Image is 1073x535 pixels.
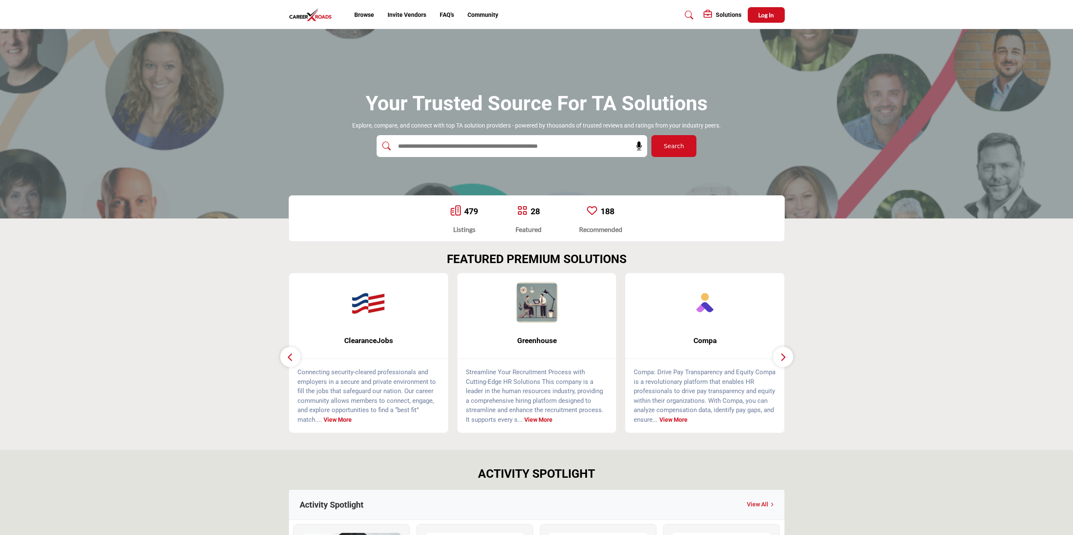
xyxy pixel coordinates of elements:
[625,330,784,352] a: Compa
[300,498,364,511] h3: Activity Spotlight
[451,224,478,234] div: Listings
[716,11,741,19] h5: Solutions
[587,205,597,217] a: Go to Recommended
[747,500,774,509] a: View All
[748,7,785,23] button: Log In
[634,367,776,424] p: Compa: Drive Pay Transparency and Equity Compa is a revolutionary platform that enables HR profes...
[447,252,627,266] h2: FEATURED PREMIUM SOLUTIONS
[348,282,390,324] img: ClearanceJobs
[518,416,523,423] span: ...
[638,335,772,346] span: Compa
[366,90,708,117] h1: Your Trusted Source for TA Solutions
[524,416,552,423] a: View More
[317,416,322,423] span: ...
[684,282,726,324] img: Compa
[464,206,478,216] a: 479
[531,206,540,216] a: 28
[515,224,542,234] div: Featured
[457,330,616,352] a: Greenhouse
[600,206,614,216] a: 188
[659,416,688,423] a: View More
[388,11,426,18] a: Invite Vendors
[470,335,604,346] span: Greenhouse
[324,416,352,423] a: View More
[653,416,658,423] span: ...
[467,11,498,18] a: Community
[579,224,622,234] div: Recommended
[289,8,337,22] img: Site Logo
[651,135,696,157] button: Search
[302,330,436,352] b: ClearanceJobs
[352,122,721,130] p: Explore, compare, and connect with top TA solution providers - powered by thousands of trusted re...
[440,11,454,18] a: FAQ's
[466,367,608,424] p: Streamline Your Recruitment Process with Cutting-Edge HR Solutions This company is a leader in th...
[289,330,448,352] a: ClearanceJobs
[302,335,436,346] span: ClearanceJobs
[354,11,374,18] a: Browse
[517,205,527,217] a: Go to Featured
[297,367,440,424] p: Connecting security-cleared professionals and employers in a secure and private environment to fi...
[478,467,595,481] h2: ACTIVITY SPOTLIGHT
[677,8,699,22] a: Search
[638,330,772,352] b: Compa
[470,330,604,352] b: Greenhouse
[664,142,684,151] span: Search
[704,10,741,20] div: Solutions
[758,11,774,19] span: Log In
[516,282,558,324] img: Greenhouse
